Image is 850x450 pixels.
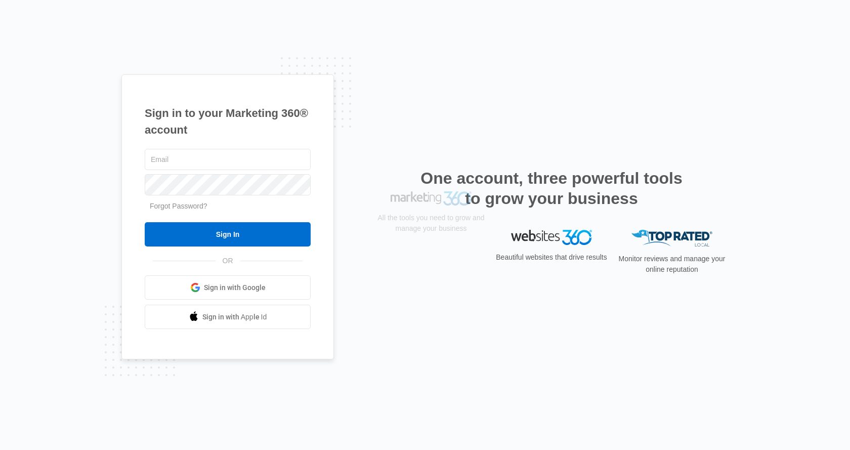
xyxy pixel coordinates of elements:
a: Forgot Password? [150,202,207,210]
input: Email [145,149,311,170]
h1: Sign in to your Marketing 360® account [145,105,311,138]
img: Marketing 360 [391,230,472,244]
p: Beautiful websites that drive results [495,252,608,263]
p: Monitor reviews and manage your online reputation [615,254,729,275]
a: Sign in with Google [145,275,311,300]
span: Sign in with Apple Id [202,312,267,322]
input: Sign In [145,222,311,247]
a: Sign in with Apple Id [145,305,311,329]
span: OR [216,256,240,266]
span: Sign in with Google [204,282,266,293]
h2: One account, three powerful tools to grow your business [417,168,686,209]
img: Top Rated Local [631,230,712,247]
img: Websites 360 [511,230,592,244]
p: All the tools you need to grow and manage your business [374,251,488,272]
